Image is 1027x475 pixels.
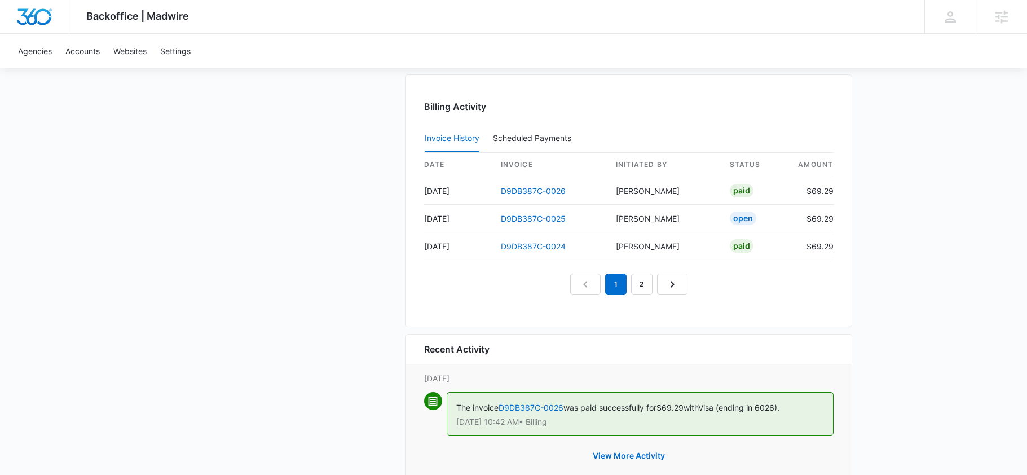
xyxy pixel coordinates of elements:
[570,274,687,295] nav: Pagination
[631,274,653,295] a: Page 2
[492,153,607,177] th: invoice
[59,34,107,68] a: Accounts
[607,205,721,232] td: [PERSON_NAME]
[424,205,492,232] td: [DATE]
[788,177,834,205] td: $69.29
[86,10,189,22] span: Backoffice | Madwire
[107,34,153,68] a: Websites
[605,274,627,295] em: 1
[684,403,698,412] span: with
[563,403,656,412] span: was paid successfully for
[788,153,834,177] th: amount
[788,205,834,232] td: $69.29
[456,403,499,412] span: The invoice
[501,241,566,251] a: D9DB387C-0024
[153,34,197,68] a: Settings
[499,403,563,412] a: D9DB387C-0026
[607,177,721,205] td: [PERSON_NAME]
[424,342,490,356] h6: Recent Activity
[788,232,834,260] td: $69.29
[656,403,684,412] span: $69.29
[607,153,721,177] th: Initiated By
[424,372,834,384] p: [DATE]
[730,212,756,225] div: Open
[493,134,576,142] div: Scheduled Payments
[425,125,479,152] button: Invoice History
[424,153,492,177] th: date
[501,214,566,223] a: D9DB387C-0025
[581,442,676,469] button: View More Activity
[721,153,788,177] th: status
[456,418,824,426] p: [DATE] 10:42 AM • Billing
[730,184,753,197] div: Paid
[730,239,753,253] div: Paid
[424,232,492,260] td: [DATE]
[657,274,687,295] a: Next Page
[424,100,834,113] h3: Billing Activity
[698,403,779,412] span: Visa (ending in 6026).
[607,232,721,260] td: [PERSON_NAME]
[424,177,492,205] td: [DATE]
[501,186,566,196] a: D9DB387C-0026
[11,34,59,68] a: Agencies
